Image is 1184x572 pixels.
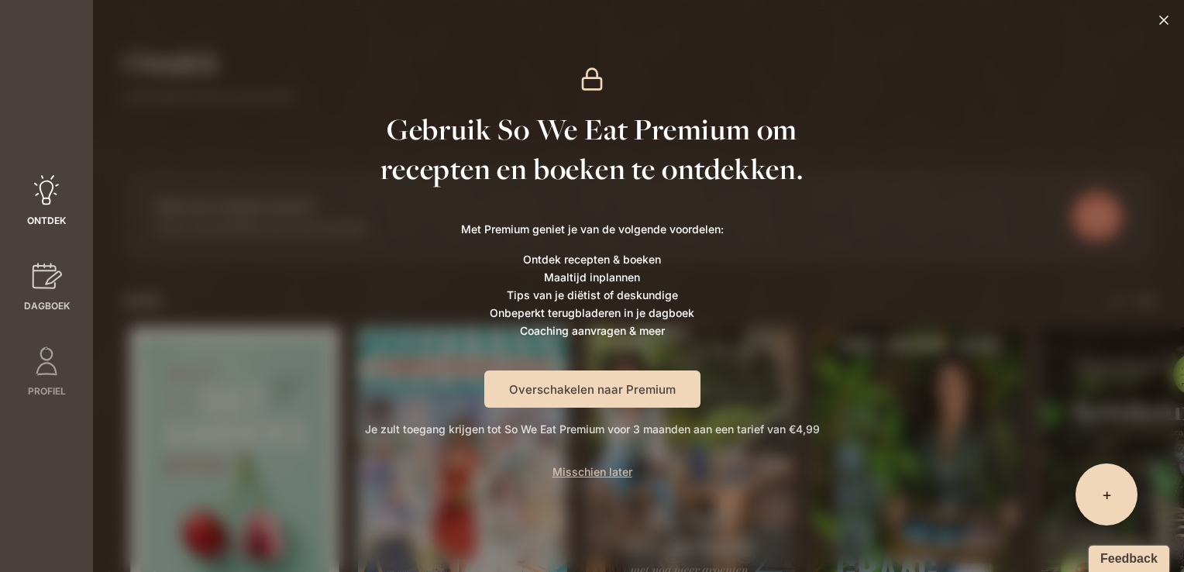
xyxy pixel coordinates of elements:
[24,299,70,313] span: Dagboek
[1102,484,1112,505] span: +
[461,304,724,322] li: Onbeperkt terugbladeren in je dagboek
[484,370,700,408] button: Overschakelen naar Premium
[552,465,632,478] span: Misschien later
[461,268,724,286] li: Maaltijd inplannen
[461,220,724,238] p: Met Premium geniet je van de volgende voordelen:
[375,110,809,189] h1: Gebruik So We Eat Premium om recepten en boeken te ontdekken.
[1081,541,1172,572] iframe: Ybug feedback widget
[461,322,724,339] li: Coaching aanvragen & meer
[461,250,724,268] li: Ontdek recepten & boeken
[27,214,66,228] span: Ontdek
[461,286,724,304] li: Tips van je diëtist of deskundige
[28,384,66,398] span: Profiel
[365,420,820,438] p: Je zult toegang krijgen tot So We Eat Premium voor 3 maanden aan een tarief van €4,99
